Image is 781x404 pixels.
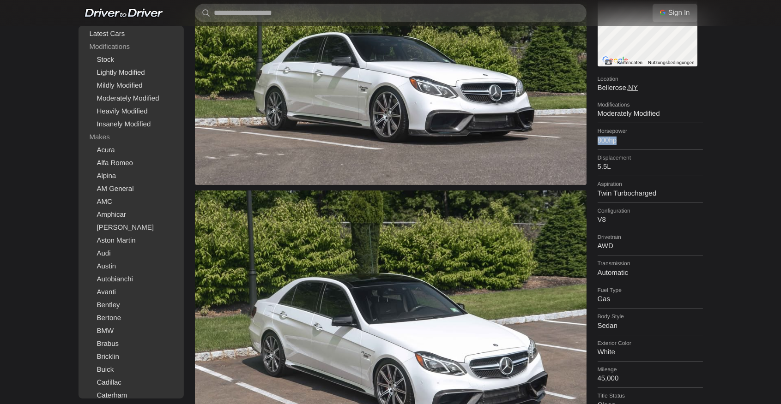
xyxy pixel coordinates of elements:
dd: White [598,348,703,356]
a: Audi [80,247,182,260]
dd: Twin Turbocharged [598,190,703,198]
dt: Mileage [598,366,703,373]
a: Cadillac [80,376,182,389]
a: Lightly Modified [80,66,182,79]
a: Austin [80,260,182,273]
a: Bertone [80,312,182,325]
a: Bricklin [80,351,182,363]
a: Alfa Romeo [80,157,182,170]
dd: Automatic [598,269,703,277]
img: Google [600,54,630,66]
a: Mildly Modified [80,79,182,92]
dt: Location [598,76,703,82]
a: [PERSON_NAME] [80,221,182,234]
a: Aston Martin [80,234,182,247]
a: Nutzungsbedingungen (wird in neuem Tab geöffnet) [648,60,694,65]
a: Alpina [80,170,182,183]
dt: Modifications [598,101,703,108]
a: Sign In [653,4,697,22]
dt: Displacement [598,154,703,161]
div: Modifications [80,41,182,53]
button: Kartendaten [618,60,643,66]
a: Amphicar [80,208,182,221]
a: Avanti [80,286,182,299]
div: Makes [80,131,182,144]
dd: Gas [598,295,703,303]
a: Latest Cars [80,28,182,41]
a: Brabus [80,338,182,351]
a: Acura [80,144,182,157]
dt: Exterior Color [598,340,703,346]
a: AM General [80,183,182,196]
dt: Drivetrain [598,234,703,240]
dt: Title Status [598,392,703,399]
dd: Moderately Modified [598,110,703,118]
a: AMC [80,196,182,208]
a: Caterham [80,389,182,402]
dd: 45,000 [598,374,703,383]
dd: Bellerose, [598,84,703,92]
a: BMW [80,325,182,338]
dd: Sedan [598,322,703,330]
dd: 800hp [598,137,703,145]
dt: Transmission [598,260,703,267]
dd: AWD [598,242,703,250]
a: Heavily Modified [80,105,182,118]
dt: Body Style [598,313,703,320]
dt: Horsepower [598,128,703,134]
dd: V8 [598,216,703,224]
a: NY [628,84,638,92]
dd: 5.5L [598,163,703,171]
a: Buick [80,363,182,376]
button: Kurzbefehle [605,60,611,66]
a: Bentley [80,299,182,312]
dt: Fuel Type [598,287,703,293]
a: Moderately Modified [80,92,182,105]
dt: Configuration [598,208,703,214]
a: Autobianchi [80,273,182,286]
a: Stock [80,53,182,66]
a: Dieses Gebiet in Google Maps öffnen (in neuem Fenster) [600,54,630,66]
a: Insanely Modified [80,118,182,131]
dt: Aspiration [598,181,703,187]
